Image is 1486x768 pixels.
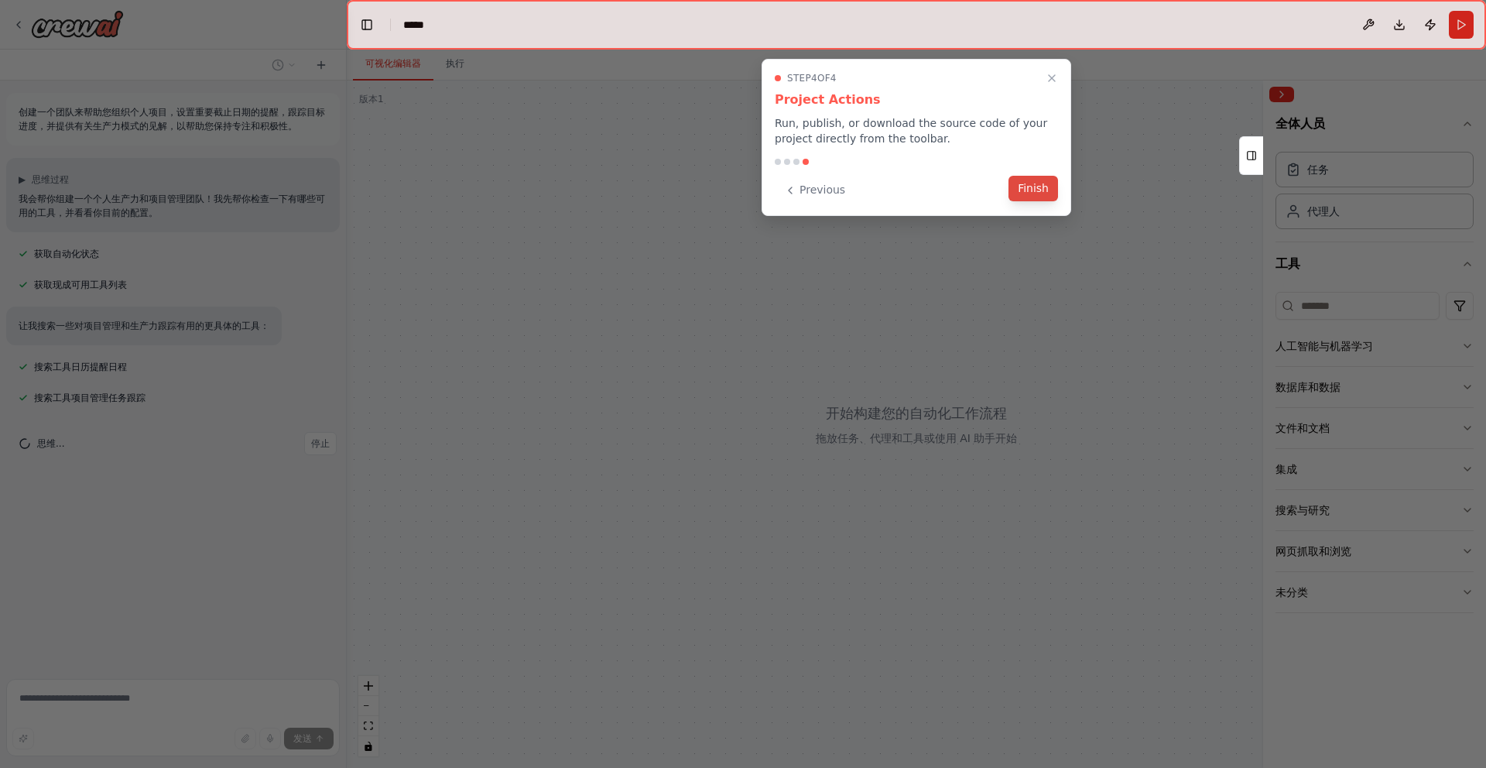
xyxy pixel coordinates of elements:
[1008,176,1058,201] button: Finish
[1043,69,1061,87] button: Close walkthrough
[356,14,378,36] button: 隐藏左侧边栏
[775,177,854,203] button: Previous
[775,115,1058,146] p: Run, publish, or download the source code of your project directly from the toolbar.
[775,91,1058,109] h3: Project Actions
[787,72,837,84] span: Step 4 of 4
